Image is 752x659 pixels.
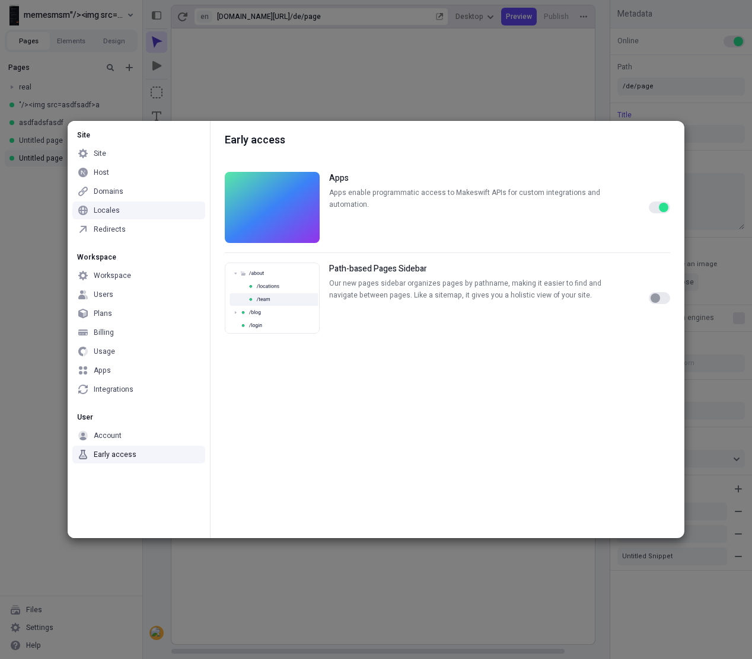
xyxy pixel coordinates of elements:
div: User [72,412,205,422]
div: Integrations [94,385,133,394]
p: Apps enable programmatic access to Makeswift APIs for custom integrations and automation. [329,187,630,210]
div: Plans [94,309,112,318]
div: Workspace [94,271,131,280]
div: Site [72,130,205,140]
p: Early access [225,133,670,148]
div: Usage [94,347,115,356]
div: Host [94,168,109,177]
div: Locales [94,206,120,215]
div: Domains [94,187,123,196]
div: Site [94,149,106,158]
div: Account [94,431,122,440]
div: Billing [94,328,114,337]
div: Early access [94,450,136,459]
h3: Path-based Pages Sidebar [329,263,630,276]
h3: Apps [329,172,630,185]
p: Our new pages sidebar organizes pages by pathname, making it easier to find and navigate between ... [329,278,630,301]
div: Workspace [72,252,205,262]
img: Show Routes UI [226,264,318,332]
div: Users [94,290,113,299]
div: Apps [94,366,111,375]
div: Redirects [94,225,126,234]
